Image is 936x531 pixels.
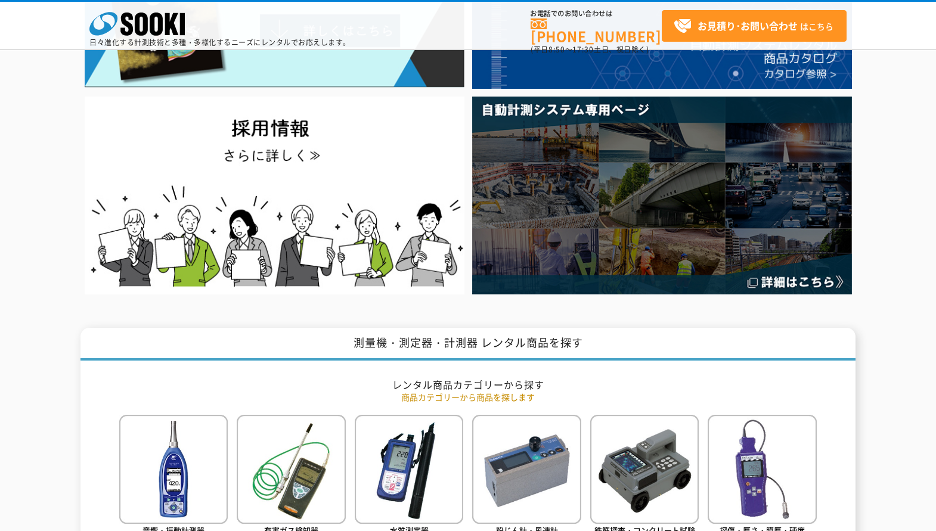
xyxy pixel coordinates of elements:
img: 鉄筋探査・コンクリート試験 [590,415,699,523]
img: 有害ガス検知器 [237,415,345,523]
img: SOOKI recruit [85,97,464,294]
img: 音響・振動計測器 [119,415,228,523]
span: 8:50 [548,44,565,55]
p: 日々進化する計測技術と多種・多様化するニーズにレンタルでお応えします。 [89,39,351,46]
strong: お見積り･お問い合わせ [698,18,798,33]
span: (平日 ～ 土日、祝日除く) [531,44,649,55]
a: [PHONE_NUMBER] [531,18,662,43]
span: はこちら [674,17,833,35]
img: 粉じん計・風速計 [472,415,581,523]
span: お電話でのお問い合わせは [531,10,662,17]
img: 自動計測システム専用ページ [472,97,852,294]
span: 17:30 [572,44,594,55]
h1: 測量機・測定器・計測器 レンタル商品を探す [80,328,856,361]
p: 商品カテゴリーから商品を探します [119,391,817,403]
a: お見積り･お問い合わせはこちら [662,10,847,42]
img: 探傷・厚さ・膜厚・硬度 [708,415,816,523]
h2: レンタル商品カテゴリーから探す [119,378,817,391]
img: 水質測定器 [355,415,463,523]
